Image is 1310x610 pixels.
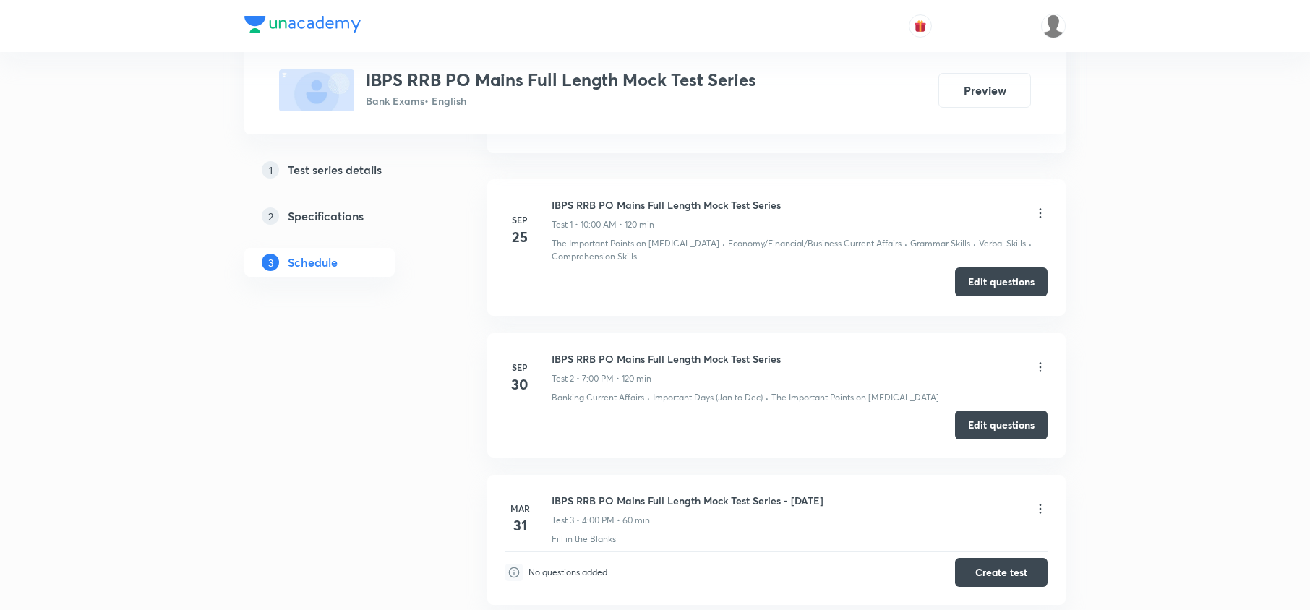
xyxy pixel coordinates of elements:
p: Economy/Financial/Business Current Affairs [728,237,902,250]
a: 1Test series details [244,155,441,184]
h4: 31 [505,515,534,536]
div: · [1029,237,1032,250]
h6: Mar [505,502,534,515]
h6: IBPS RRB PO Mains Full Length Mock Test Series - [DATE] [552,493,823,508]
h5: Specifications [288,207,364,225]
img: infoIcon [505,564,523,581]
div: · [647,391,650,404]
p: 1 [262,161,279,179]
h5: Test series details [288,161,382,179]
h6: IBPS RRB PO Mains Full Length Mock Test Series [552,351,781,366]
button: Create test [955,558,1048,587]
p: 2 [262,207,279,225]
button: Edit questions [955,411,1048,439]
img: Kriti [1041,14,1066,38]
img: fallback-thumbnail.png [279,69,354,111]
p: Test 2 • 7:00 PM • 120 min [552,372,651,385]
p: Fill in the Blanks [552,533,616,546]
a: Company Logo [244,16,361,37]
p: Test 3 • 4:00 PM • 60 min [552,514,650,527]
button: avatar [909,14,932,38]
p: The Important Points on [MEDICAL_DATA] [552,237,719,250]
button: Preview [938,73,1031,108]
p: 3 [262,254,279,271]
p: Comprehension Skills [552,250,637,263]
img: Company Logo [244,16,361,33]
img: avatar [914,20,927,33]
h6: Sep [505,361,534,374]
div: · [973,237,976,250]
p: Bank Exams • English [366,93,756,108]
p: Verbal Skills [979,237,1026,250]
h6: Sep [505,213,534,226]
a: 2Specifications [244,202,441,231]
p: Test 1 • 10:00 AM • 120 min [552,218,654,231]
div: · [766,391,769,404]
h4: 25 [505,226,534,248]
h3: IBPS RRB PO Mains Full Length Mock Test Series [366,69,756,90]
h5: Schedule [288,254,338,271]
p: Banking Current Affairs [552,391,644,404]
p: Grammar Skills [910,237,970,250]
div: · [904,237,907,250]
p: Important Days (Jan to Dec) [653,391,763,404]
p: No questions added [528,566,607,579]
p: The Important Points on [MEDICAL_DATA] [771,391,939,404]
h6: IBPS RRB PO Mains Full Length Mock Test Series [552,197,781,212]
h4: 30 [505,374,534,395]
button: Edit questions [955,267,1048,296]
div: · [722,237,725,250]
